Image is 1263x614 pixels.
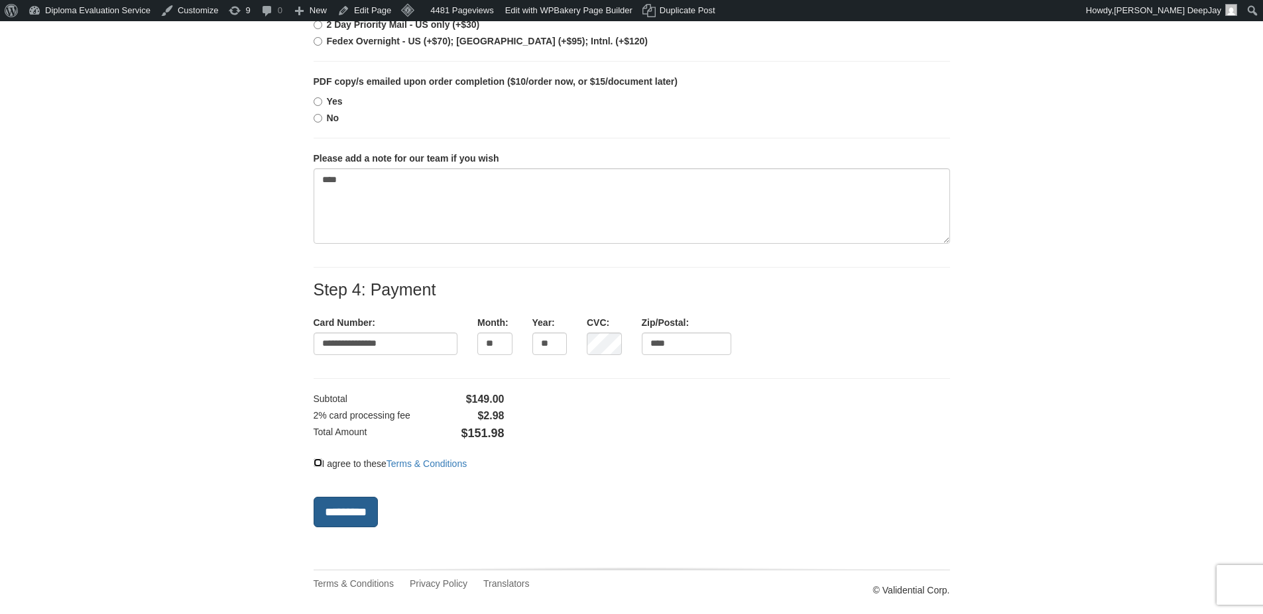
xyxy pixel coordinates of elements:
iframe: LiveChat chat widget [1003,141,1263,614]
div: I agree to these [304,442,632,527]
span: $151.98 [461,425,504,442]
label: Year: [532,316,555,329]
a: Terms & Conditions [314,578,394,589]
label: Month: [477,316,509,329]
span: $2.98 [477,409,504,425]
a: Translators [483,578,530,589]
input: 2 Day Priority Mail - US only (+$30) [314,21,322,29]
label: Please add a note for our team if you wish [314,152,499,165]
input: No [314,114,322,123]
a: Privacy Policy [410,578,467,589]
label: Total Amount [314,425,367,439]
a: Terms & Conditions [387,458,467,469]
b: 2 Day Priority Mail - US only (+$30) [327,19,480,30]
b: PDF copy/s emailed upon order completion ($10/order now, or $15/document later) [314,76,678,87]
span: $149.00 [466,392,505,409]
label: Subtotal [314,392,347,405]
label: Card Number: [314,316,375,329]
b: Yes [327,96,343,107]
label: Step 4: Payment [314,281,436,299]
label: 2% card processing fee [314,409,410,422]
b: No [327,113,339,123]
span: [PERSON_NAME] DeepJay [1114,5,1221,15]
input: Fedex Overnight - US (+$70); [GEOGRAPHIC_DATA] (+$95); Intnl. (+$120) [314,37,322,46]
label: Zip/Postal: [642,316,690,329]
input: Yes [314,97,322,106]
label: CVC: [587,316,609,329]
b: Fedex Overnight - US (+$70); [GEOGRAPHIC_DATA] (+$95); Intnl. (+$120) [327,36,648,46]
div: © Validential Corp. [632,584,950,597]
